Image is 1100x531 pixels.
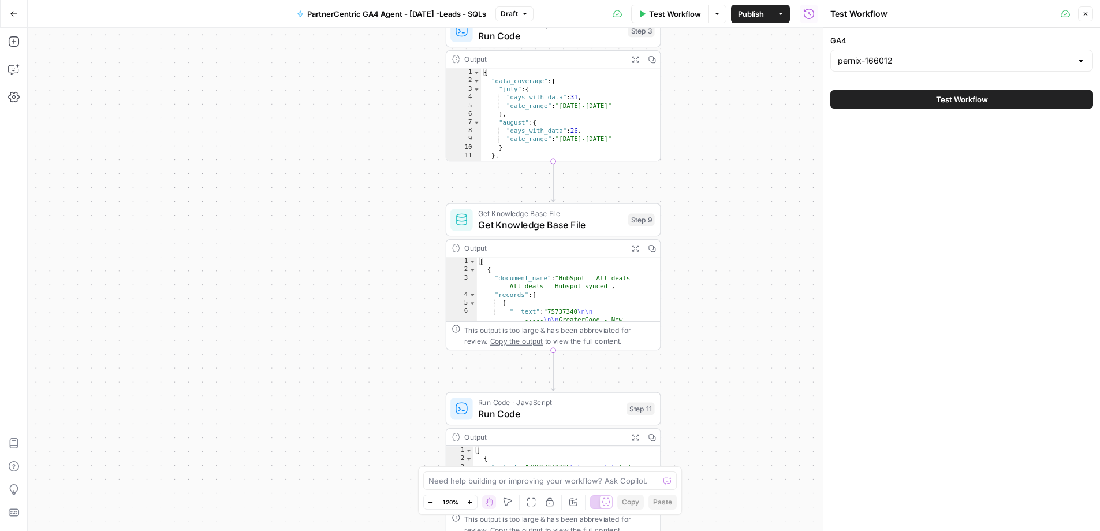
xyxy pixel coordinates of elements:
[936,94,988,105] span: Test Workflow
[468,266,476,274] span: Toggle code folding, rows 2 through 9
[442,497,458,507] span: 120%
[473,85,480,93] span: Toggle code folding, rows 3 through 6
[465,446,472,454] span: Toggle code folding, rows 1 through 5
[478,218,622,232] span: Get Knowledge Base File
[468,257,476,265] span: Toggle code folding, rows 1 through 10
[446,135,481,143] div: 9
[465,455,472,463] span: Toggle code folding, rows 2 through 4
[446,152,481,160] div: 11
[446,257,477,265] div: 1
[446,14,661,162] div: Run Code · JavaScriptRun CodeStep 3Output{ "data_coverage":{ "july":{ "days_with_data":31, "date_...
[464,243,622,254] div: Output
[648,495,677,510] button: Paste
[446,68,481,76] div: 1
[649,8,701,20] span: Test Workflow
[468,299,476,307] span: Toggle code folding, rows 5 through 7
[446,85,481,93] div: 3
[446,118,481,127] div: 7
[631,5,708,23] button: Test Workflow
[446,94,481,102] div: 4
[628,214,655,226] div: Step 9
[468,291,476,299] span: Toggle code folding, rows 4 through 8
[446,102,481,110] div: 5
[446,160,481,168] div: 12
[446,291,477,299] div: 4
[653,497,672,507] span: Paste
[473,118,480,127] span: Toggle code folding, rows 7 through 10
[627,402,655,415] div: Step 11
[446,77,481,85] div: 2
[495,6,534,21] button: Draft
[838,55,1072,66] input: pernix-166012
[464,54,622,65] div: Output
[551,350,555,391] g: Edge from step_9 to step_11
[473,77,480,85] span: Toggle code folding, rows 2 through 11
[464,325,654,347] div: This output is too large & has been abbreviated for review. to view the full content.
[830,90,1093,109] button: Test Workflow
[478,397,621,408] span: Run Code · JavaScript
[446,274,477,291] div: 3
[622,497,639,507] span: Copy
[446,299,477,307] div: 5
[478,407,621,421] span: Run Code
[446,143,481,151] div: 10
[290,5,493,23] button: PartnerCentric GA4 Agent - [DATE] -Leads - SQLs
[731,5,771,23] button: Publish
[628,25,655,38] div: Step 3
[478,208,622,219] span: Get Knowledge Base File
[446,127,481,135] div: 8
[446,446,473,454] div: 1
[551,161,555,202] g: Edge from step_3 to step_9
[738,8,764,20] span: Publish
[446,110,481,118] div: 6
[617,495,644,510] button: Copy
[446,203,661,350] div: Get Knowledge Base FileGet Knowledge Base FileStep 9Output[ { "document_name":"HubSpot - All deal...
[830,35,1093,46] label: GA4
[473,160,480,168] span: Toggle code folding, rows 12 through 217
[446,455,473,463] div: 2
[473,68,480,76] span: Toggle code folding, rows 1 through 218
[490,337,543,345] span: Copy the output
[307,8,486,20] span: PartnerCentric GA4 Agent - [DATE] -Leads - SQLs
[464,432,622,443] div: Output
[446,266,477,274] div: 2
[501,9,518,19] span: Draft
[478,29,622,43] span: Run Code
